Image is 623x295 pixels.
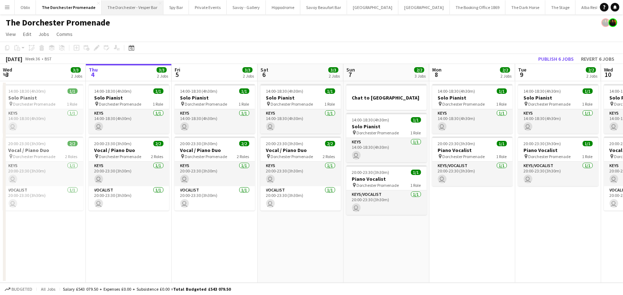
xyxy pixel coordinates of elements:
h3: Solo Pianist [432,95,513,101]
span: 2 Roles [151,154,163,159]
div: 2 Jobs [500,73,512,79]
div: 20:00-23:30 (3h30m)1/1Piano Vocalist Dorchester Promenade1 RoleKeys/Vocalist1/120:00-23:30 (3h30m) [346,165,427,215]
app-job-card: 20:00-23:30 (3h30m)2/2Vocal / Piano Duo Dorchester Promenade2 RolesKeys1/120:00-23:30 (3h30m) Voc... [89,137,169,211]
span: 2 Roles [237,154,249,159]
div: 2 Jobs [243,73,254,79]
div: 20:00-23:30 (3h30m)2/2Vocal / Piano Duo Dorchester Promenade2 RolesKeys1/120:00-23:30 (3h30m) Voc... [260,137,341,211]
span: 1 Role [153,101,163,107]
div: [DATE] [6,55,22,63]
div: Salary £543 079.50 + Expenses £0.00 + Subsistence £0.00 = [63,286,231,292]
button: Savoy Beaufort Bar [300,0,347,14]
div: 14:00-18:30 (4h30m)1/1Solo Pianist Dorchester Promenade1 RoleKeys1/114:00-18:30 (4h30m) [175,84,255,134]
span: 3 [2,70,12,79]
span: 3/3 [157,67,167,73]
a: View [3,29,19,39]
span: 20:00-23:30 (3h30m) [180,141,218,146]
app-job-card: 20:00-23:30 (3h30m)1/1Piano Vocalist Dorchester Promenade1 RoleKeys/Vocalist1/120:00-23:30 (3h30m) [432,137,513,186]
span: 6 [259,70,268,79]
h3: Piano Vocalist [346,176,427,182]
span: 10 [603,70,613,79]
app-card-role: Vocalist1/120:00-23:30 (3h30m) [89,186,169,211]
app-user-avatar: Celine Amara [609,18,617,27]
span: Dorchester Promenade [271,154,313,159]
app-job-card: Chat to [GEOGRAPHIC_DATA] [346,84,427,110]
span: 1 Role [497,101,507,107]
span: Dorchester Promenade [13,101,56,107]
span: 1 Role [411,183,421,188]
span: 1/1 [497,141,507,146]
h3: Solo Pianist [518,95,599,101]
span: Dorchester Promenade [529,154,571,159]
app-card-role: Keys1/120:00-23:30 (3h30m) [175,162,255,186]
div: 14:00-18:30 (4h30m)1/1Solo Pianist Dorchester Promenade1 RoleKeys1/114:00-18:30 (4h30m) [3,84,83,134]
span: Budgeted [11,287,32,292]
span: 1 Role [411,130,421,135]
span: 14:00-18:30 (4h30m) [352,117,389,123]
div: 3 Jobs [415,73,426,79]
button: Oblix [15,0,36,14]
span: 1 Role [325,101,335,107]
span: Dorchester Promenade [99,154,142,159]
span: 3/3 [328,67,338,73]
span: 14:00-18:30 (4h30m) [438,88,475,94]
span: 1/1 [153,88,163,94]
span: 20:00-23:30 (3h30m) [524,141,561,146]
span: 20:00-23:30 (3h30m) [438,141,475,146]
span: 4 [88,70,98,79]
div: 20:00-23:30 (3h30m)2/2Vocal / Piano Duo Dorchester Promenade2 RolesKeys1/120:00-23:30 (3h30m) Voc... [175,137,255,211]
button: Publish 6 jobs [535,54,577,64]
span: 3/3 [71,67,81,73]
button: Private Events [189,0,227,14]
a: Jobs [36,29,52,39]
span: 14:00-18:30 (4h30m) [180,88,218,94]
span: 1 Role [582,154,593,159]
span: 2/2 [239,141,249,146]
app-card-role: Keys/Vocalist1/120:00-23:30 (3h30m) [346,190,427,215]
button: Revert 6 jobs [578,54,617,64]
div: 2 Jobs [586,73,597,79]
app-card-role: Keys1/114:00-18:30 (4h30m) [89,109,169,134]
button: The Dorchester - Vesper Bar [102,0,163,14]
a: Comms [54,29,75,39]
app-card-role: Keys1/120:00-23:30 (3h30m) [260,162,341,186]
app-card-role: Vocalist1/120:00-23:30 (3h30m) [3,186,83,211]
button: [GEOGRAPHIC_DATA] [347,0,398,14]
span: Dorchester Promenade [185,101,227,107]
span: All jobs [40,286,57,292]
button: Hippodrome [266,0,300,14]
span: Comms [56,31,73,37]
app-job-card: 14:00-18:30 (4h30m)1/1Solo Pianist Dorchester Promenade1 RoleKeys1/114:00-18:30 (4h30m) [432,84,513,134]
span: 1 Role [582,101,593,107]
span: 2/2 [500,67,510,73]
span: View [6,31,16,37]
span: 2 Roles [323,154,335,159]
div: 2 Jobs [157,73,168,79]
div: 2 Jobs [71,73,82,79]
app-card-role: Keys1/114:00-18:30 (4h30m) [518,109,599,134]
span: Dorchester Promenade [443,154,485,159]
h3: Vocal / Piano Duo [3,147,83,153]
button: The Dark Horse [506,0,545,14]
span: Dorchester Promenade [357,130,399,135]
div: 14:00-18:30 (4h30m)1/1Solo Pianist Dorchester Promenade1 RoleKeys1/114:00-18:30 (4h30m) [346,113,427,162]
app-job-card: 14:00-18:30 (4h30m)1/1Solo Pianist Dorchester Promenade1 RoleKeys1/114:00-18:30 (4h30m) [89,84,169,134]
button: The Stage [545,0,576,14]
div: 14:00-18:30 (4h30m)1/1Solo Pianist Dorchester Promenade1 RoleKeys1/114:00-18:30 (4h30m) [518,84,599,134]
app-card-role: Vocalist1/120:00-23:30 (3h30m) [175,186,255,211]
span: Jobs [38,31,49,37]
span: Wed [3,66,12,73]
span: 20:00-23:30 (3h30m) [9,141,46,146]
button: The Booking Office 1869 [450,0,506,14]
button: The Dorchester Promenade [36,0,102,14]
h3: Chat to [GEOGRAPHIC_DATA] [346,95,427,101]
span: Dorchester Promenade [357,183,399,188]
app-card-role: Keys1/120:00-23:30 (3h30m) [89,162,169,186]
span: Sun [346,66,355,73]
span: 2/2 [586,67,596,73]
span: 1/1 [411,117,421,123]
span: 2/2 [68,141,78,146]
app-card-role: Keys1/114:00-18:30 (4h30m) [346,138,427,162]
